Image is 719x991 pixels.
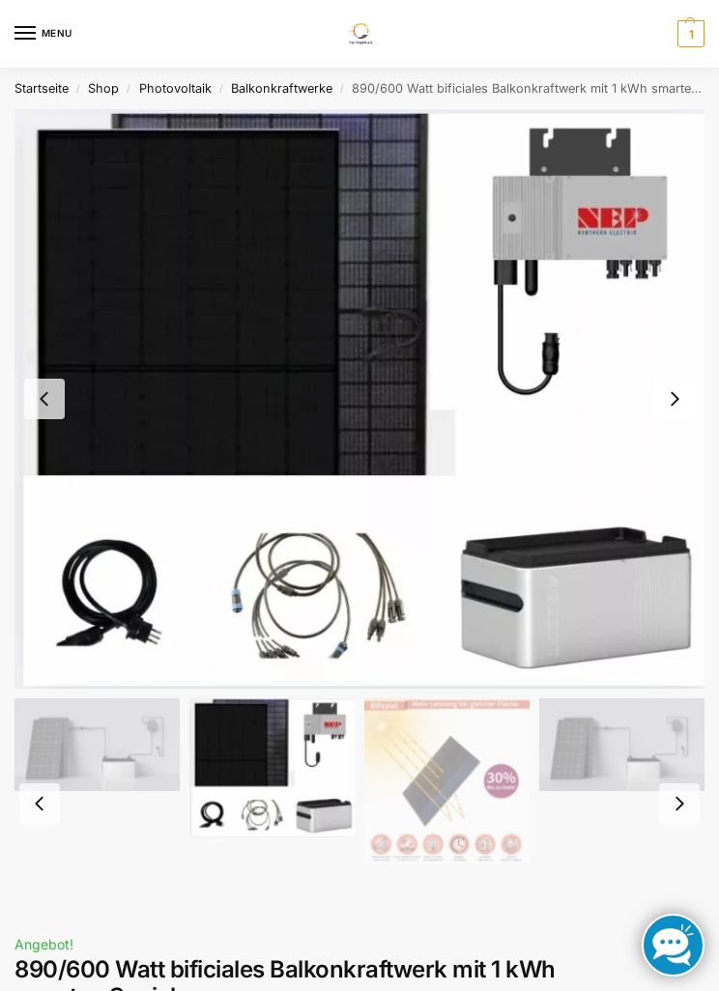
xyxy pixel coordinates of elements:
[14,698,180,791] img: ASE 1000 Batteriespeicher
[539,698,705,791] img: 1 (3)
[69,81,88,96] span: /
[677,20,705,47] span: 1
[14,19,72,48] button: Menu
[659,783,700,824] button: Next slide
[364,698,530,864] img: Bificial 30 % mehr Leistung
[212,81,231,96] span: /
[673,20,705,47] nav: Cart contents
[14,68,705,109] nav: Breadcrumb
[336,23,382,44] img: Solaranlagen, Speicheranlagen und Energiesparprodukte
[185,698,359,837] li: 2 / 7
[14,936,73,952] span: Angebot!
[673,20,705,47] a: 1
[534,698,709,791] li: 4 / 7
[139,81,212,96] a: Photovoltaik
[654,379,695,419] button: Next slide
[332,81,352,96] span: /
[24,379,65,419] button: Previous slide
[88,81,119,96] a: Shop
[14,109,705,689] li: 2 / 7
[359,698,534,864] li: 3 / 7
[14,81,69,96] a: Startseite
[14,109,705,689] img: 860w-mi-1kwh-speicher
[231,81,332,96] a: Balkonkraftwerke
[10,698,185,791] li: 1 / 7
[119,81,138,96] span: /
[189,698,355,837] img: 860w-mi-1kwh-speicher
[19,783,60,824] button: Previous slide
